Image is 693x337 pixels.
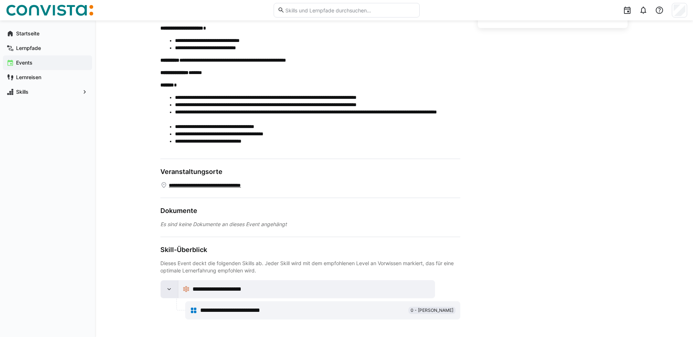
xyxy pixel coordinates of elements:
h3: Skill-Überblick [160,246,460,254]
div: Es sind keine Dokumente an dieses Event angehängt [160,221,460,228]
div: Dieses Event deckt die folgenden Skills ab. Jeder Skill wird mit dem empfohlenen Level an Vorwiss... [160,260,460,274]
h3: Veranstaltungsorte [160,168,460,176]
h3: Dokumente [160,207,460,215]
input: Skills und Lernpfade durchsuchen… [285,7,415,13]
span: 0 - [PERSON_NAME] [411,307,453,313]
